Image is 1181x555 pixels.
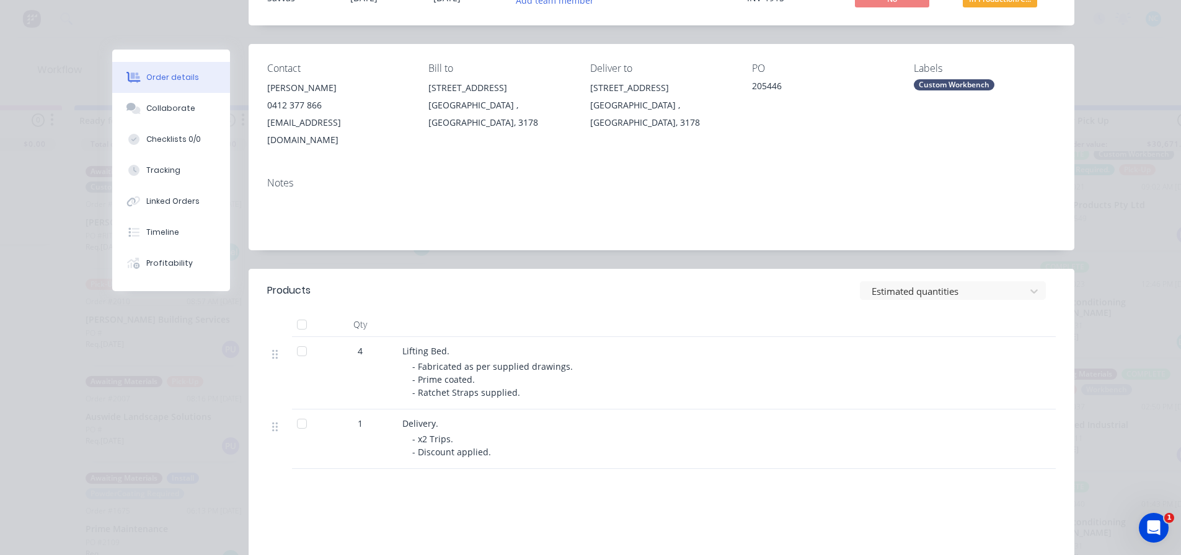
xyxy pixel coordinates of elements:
div: Labels [914,63,1056,74]
span: 1 [1164,513,1174,523]
div: [EMAIL_ADDRESS][DOMAIN_NAME] [267,114,409,149]
div: Notes [267,177,1056,189]
span: 1 [358,417,363,430]
div: Custom Workbench [914,79,994,90]
div: Contact [267,63,409,74]
div: [STREET_ADDRESS][GEOGRAPHIC_DATA] , [GEOGRAPHIC_DATA], 3178 [428,79,570,131]
div: [GEOGRAPHIC_DATA] , [GEOGRAPHIC_DATA], 3178 [590,97,732,131]
button: Collaborate [112,93,230,124]
div: Linked Orders [146,196,200,207]
button: Order details [112,62,230,93]
div: Bill to [428,63,570,74]
button: Tracking [112,155,230,186]
div: 205446 [752,79,894,97]
button: Linked Orders [112,186,230,217]
button: Checklists 0/0 [112,124,230,155]
div: Timeline [146,227,179,238]
div: Profitability [146,258,193,269]
div: Deliver to [590,63,732,74]
div: 0412 377 866 [267,97,409,114]
div: [STREET_ADDRESS] [590,79,732,97]
div: Order details [146,72,199,83]
div: [PERSON_NAME]0412 377 866[EMAIL_ADDRESS][DOMAIN_NAME] [267,79,409,149]
span: Lifting Bed. [402,345,449,357]
div: Qty [323,312,397,337]
button: Profitability [112,248,230,279]
div: [GEOGRAPHIC_DATA] , [GEOGRAPHIC_DATA], 3178 [428,97,570,131]
div: PO [752,63,894,74]
div: Products [267,283,311,298]
button: Timeline [112,217,230,248]
div: Checklists 0/0 [146,134,201,145]
div: Tracking [146,165,180,176]
span: Delivery. [402,417,438,429]
div: Collaborate [146,103,195,114]
div: [PERSON_NAME] [267,79,409,97]
div: [STREET_ADDRESS] [428,79,570,97]
iframe: Intercom live chat [1139,513,1169,543]
span: - Fabricated as per supplied drawings. - Prime coated. - Ratchet Straps supplied. [412,361,575,398]
span: - x2 Trips. - Discount applied. [412,433,491,458]
span: 4 [358,344,363,357]
div: [STREET_ADDRESS][GEOGRAPHIC_DATA] , [GEOGRAPHIC_DATA], 3178 [590,79,732,131]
